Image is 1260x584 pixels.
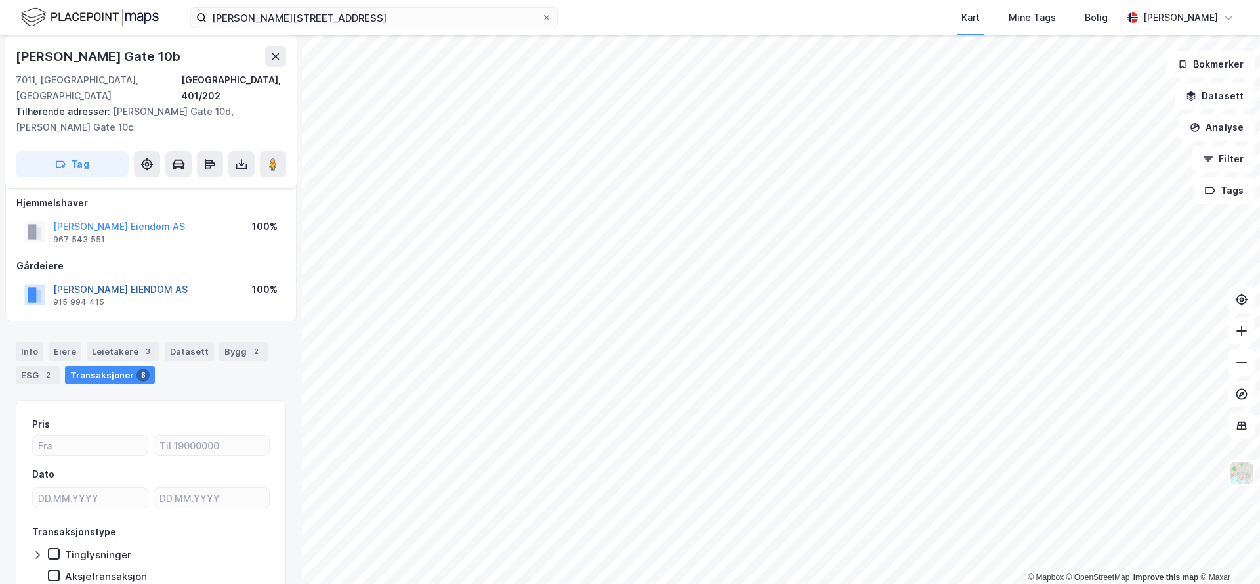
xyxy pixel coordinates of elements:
[141,345,154,358] div: 3
[16,195,285,211] div: Hjemmelshaver
[21,6,159,29] img: logo.f888ab2527a4732fd821a326f86c7f29.svg
[16,151,129,177] button: Tag
[1166,51,1255,78] button: Bokmerker
[16,106,113,117] span: Tilhørende adresser:
[252,282,278,298] div: 100%
[1009,10,1056,26] div: Mine Tags
[154,436,269,455] input: Til 19000000
[65,570,147,583] div: Aksjetransaksjon
[1194,177,1255,204] button: Tags
[219,342,268,361] div: Bygg
[33,436,148,455] input: Fra
[136,369,150,382] div: 8
[53,235,105,245] div: 967 543 551
[41,369,54,382] div: 2
[49,342,81,361] div: Eiere
[249,345,262,358] div: 2
[1143,10,1218,26] div: [PERSON_NAME]
[207,8,541,28] input: Søk på adresse, matrikkel, gårdeiere, leietakere eller personer
[1192,146,1255,172] button: Filter
[16,104,276,135] div: [PERSON_NAME] Gate 10d, [PERSON_NAME] Gate 10c
[32,466,54,482] div: Dato
[252,219,278,235] div: 100%
[1179,114,1255,141] button: Analyse
[1175,83,1255,109] button: Datasett
[53,297,104,307] div: 915 994 415
[32,524,116,540] div: Transaksjonstype
[1194,521,1260,584] iframe: Chat Widget
[154,488,269,508] input: DD.MM.YYYY
[65,366,155,384] div: Transaksjoner
[16,46,183,67] div: [PERSON_NAME] Gate 10b
[181,72,286,104] div: [GEOGRAPHIC_DATA], 401/202
[16,366,60,384] div: ESG
[1194,521,1260,584] div: Kontrollprogram for chat
[1229,460,1254,485] img: Z
[1133,573,1198,582] a: Improve this map
[16,258,285,274] div: Gårdeiere
[1066,573,1130,582] a: OpenStreetMap
[1028,573,1064,582] a: Mapbox
[65,549,131,561] div: Tinglysninger
[961,10,980,26] div: Kart
[1085,10,1108,26] div: Bolig
[32,416,50,432] div: Pris
[165,342,214,361] div: Datasett
[33,488,148,508] input: DD.MM.YYYY
[16,342,43,361] div: Info
[87,342,159,361] div: Leietakere
[16,72,181,104] div: 7011, [GEOGRAPHIC_DATA], [GEOGRAPHIC_DATA]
